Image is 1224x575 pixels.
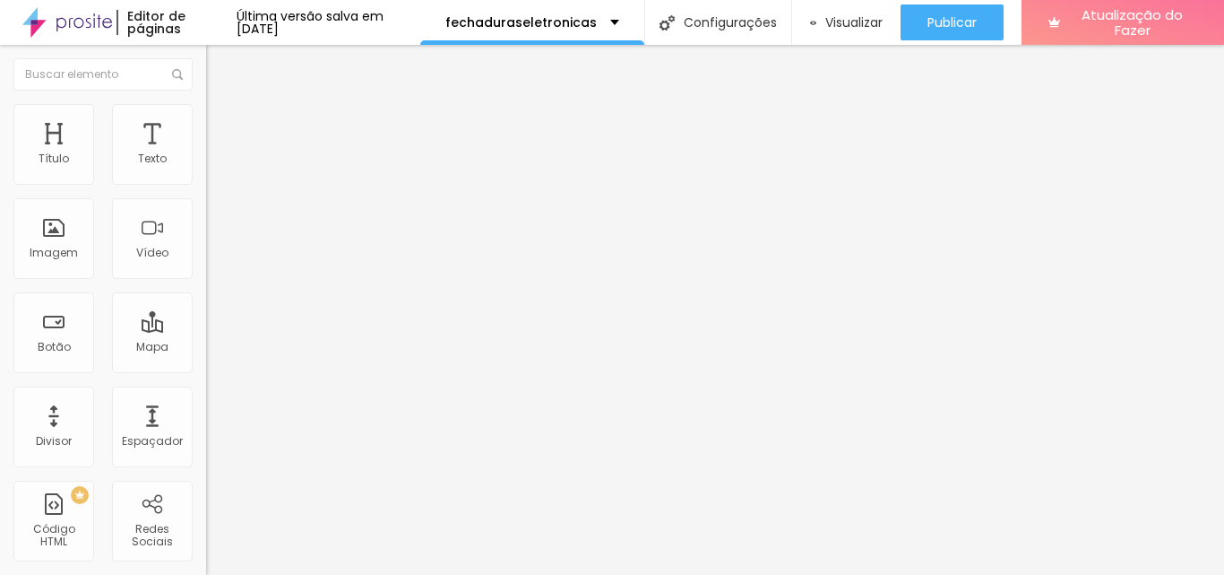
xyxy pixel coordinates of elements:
img: Ícone [172,69,183,80]
font: Código HTML [33,521,75,549]
font: Publicar [927,13,977,31]
font: Texto [138,151,167,166]
font: fechaduraseletronicas [445,13,597,31]
font: Divisor [36,433,72,449]
button: Publicar [901,4,1004,40]
font: Vídeo [136,245,168,260]
input: Buscar elemento [13,58,193,91]
font: Atualização do Fazer [1082,5,1183,39]
font: Botão [38,339,71,354]
font: Configurações [684,13,777,31]
font: Última versão salva em [DATE] [237,7,384,38]
font: Mapa [136,339,168,354]
font: Visualizar [825,13,883,31]
button: Visualizar [792,4,901,40]
font: Redes Sociais [132,521,173,549]
font: Editor de páginas [127,7,185,38]
font: Imagem [30,245,78,260]
img: view-1.svg [810,15,816,30]
font: Espaçador [122,433,183,449]
font: Título [39,151,69,166]
img: Ícone [659,15,675,30]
